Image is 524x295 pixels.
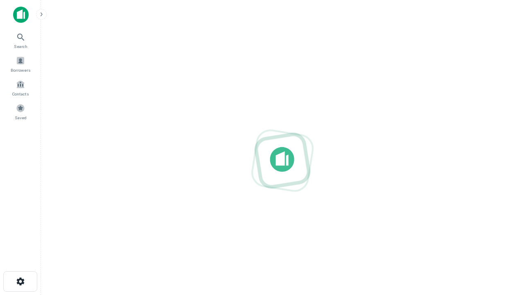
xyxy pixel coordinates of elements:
span: Borrowers [11,67,30,73]
a: Saved [2,100,38,123]
a: Search [2,29,38,51]
img: capitalize-icon.png [13,7,29,23]
span: Search [14,43,27,50]
a: Contacts [2,77,38,99]
span: Contacts [12,91,29,97]
iframe: Chat Widget [483,203,524,243]
a: Borrowers [2,53,38,75]
span: Saved [15,114,27,121]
